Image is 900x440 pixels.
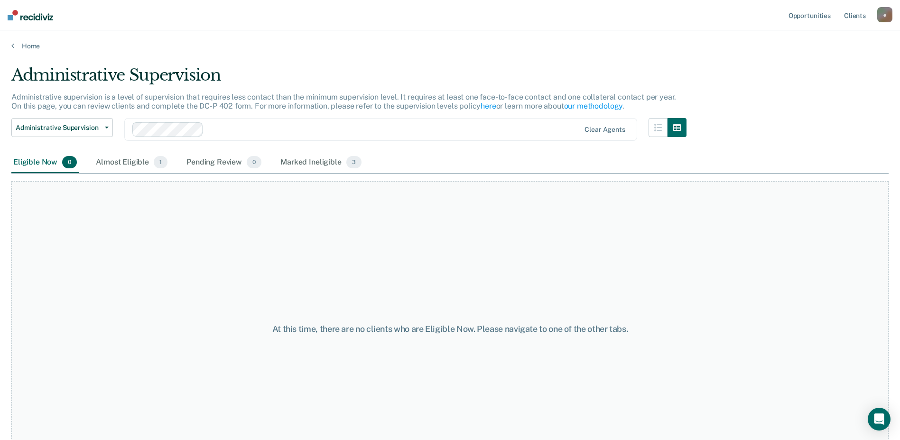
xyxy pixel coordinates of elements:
[154,156,167,168] span: 1
[11,118,113,137] button: Administrative Supervision
[11,92,676,110] p: Administrative supervision is a level of supervision that requires less contact than the minimum ...
[11,65,687,92] div: Administrative Supervision
[94,152,169,173] div: Almost Eligible1
[564,101,623,110] a: our methodology
[278,152,363,173] div: Marked Ineligible3
[11,152,79,173] div: Eligible Now0
[481,101,496,110] a: here
[231,324,669,334] div: At this time, there are no clients who are Eligible Now. Please navigate to one of the other tabs.
[16,124,101,132] span: Administrative Supervision
[11,42,889,50] a: Home
[185,152,263,173] div: Pending Review0
[868,408,891,431] div: Open Intercom Messenger
[62,156,77,168] span: 0
[877,7,892,22] button: e
[346,156,362,168] span: 3
[247,156,261,168] span: 0
[8,10,53,20] img: Recidiviz
[585,126,625,134] div: Clear agents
